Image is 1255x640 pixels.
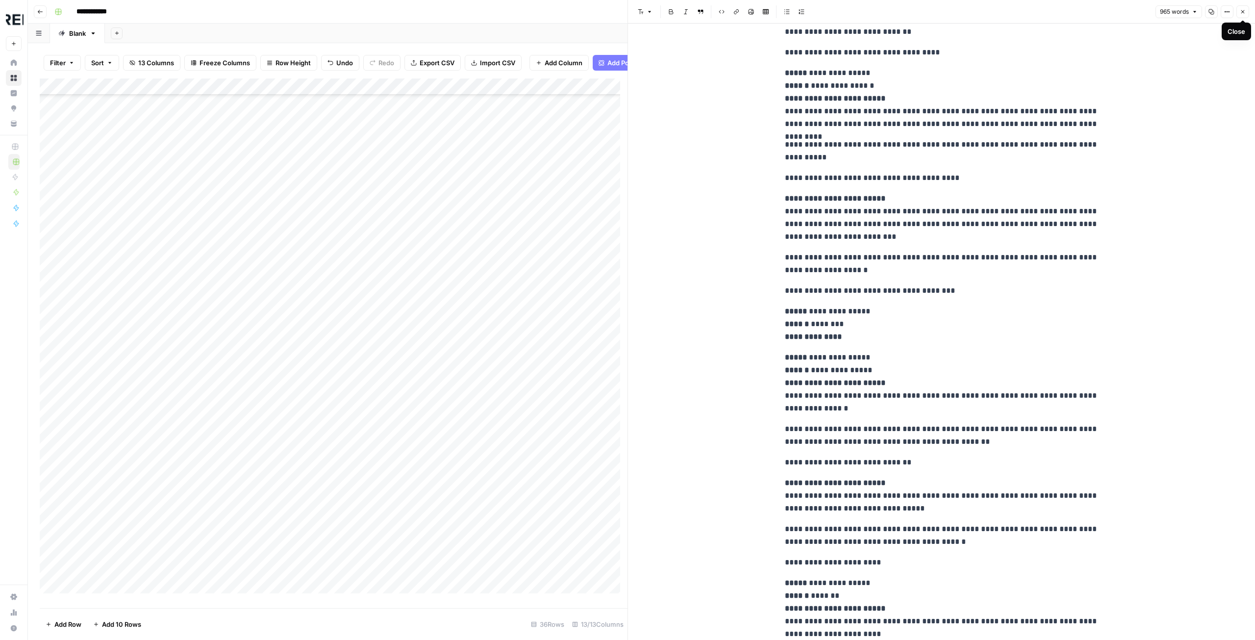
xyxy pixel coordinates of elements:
button: Sort [85,55,119,71]
a: Settings [6,589,22,605]
span: Filter [50,58,66,68]
a: Insights [6,85,22,101]
span: 965 words [1160,7,1189,16]
span: Redo [378,58,394,68]
div: 13/13 Columns [568,616,627,632]
a: Blank [50,24,105,43]
button: Help + Support [6,620,22,636]
span: Add Row [54,619,81,629]
button: 13 Columns [123,55,180,71]
button: Filter [44,55,81,71]
img: Threepipe Reply Logo [6,11,24,29]
span: Import CSV [480,58,515,68]
button: Workspace: Threepipe Reply [6,8,22,32]
button: Redo [363,55,401,71]
a: Opportunities [6,101,22,116]
button: Import CSV [465,55,522,71]
a: Your Data [6,116,22,131]
span: Add Power Agent [607,58,661,68]
span: Sort [91,58,104,68]
div: Close [1228,26,1245,36]
a: Usage [6,605,22,620]
button: Freeze Columns [184,55,256,71]
span: 13 Columns [138,58,174,68]
span: Freeze Columns [200,58,250,68]
a: Home [6,55,22,71]
span: Add 10 Rows [102,619,141,629]
div: Blank [69,28,86,38]
button: Add Row [40,616,87,632]
button: Undo [321,55,359,71]
button: 965 words [1155,5,1202,18]
button: Add Column [529,55,589,71]
div: 36 Rows [527,616,568,632]
button: Export CSV [404,55,461,71]
a: Browse [6,70,22,86]
span: Undo [336,58,353,68]
span: Add Column [545,58,582,68]
span: Export CSV [420,58,454,68]
span: Row Height [276,58,311,68]
button: Row Height [260,55,317,71]
button: Add Power Agent [593,55,667,71]
button: Add 10 Rows [87,616,147,632]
